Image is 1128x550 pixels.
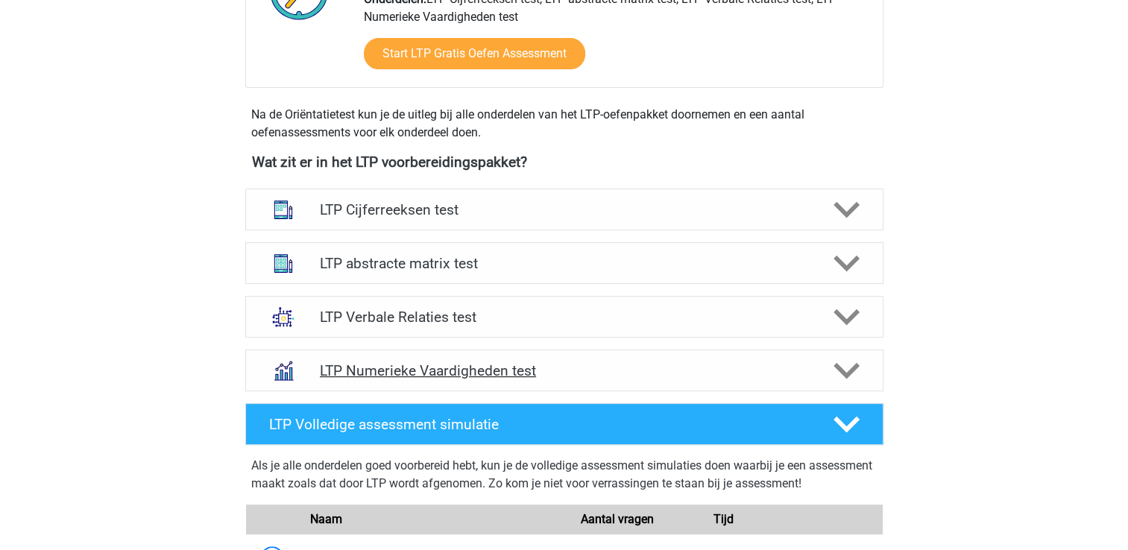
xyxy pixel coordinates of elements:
div: Na de Oriëntatietest kun je de uitleg bij alle onderdelen van het LTP-oefenpakket doornemen en ee... [245,106,883,142]
a: Start LTP Gratis Oefen Assessment [364,38,585,69]
a: cijferreeksen LTP Cijferreeksen test [239,189,889,230]
h4: LTP Volledige assessment simulatie [269,416,809,433]
img: abstracte matrices [264,244,303,282]
h4: LTP abstracte matrix test [320,255,808,272]
div: Als je alle onderdelen goed voorbereid hebt, kun je de volledige assessment simulaties doen waarb... [251,457,877,499]
img: analogieen [264,297,303,336]
h4: LTP Cijferreeksen test [320,201,808,218]
h4: Wat zit er in het LTP voorbereidingspakket? [252,154,877,171]
img: cijferreeksen [264,190,303,229]
h4: LTP Numerieke Vaardigheden test [320,362,808,379]
a: LTP Volledige assessment simulatie [239,403,889,445]
h4: LTP Verbale Relaties test [320,309,808,326]
a: abstracte matrices LTP abstracte matrix test [239,242,889,284]
a: numeriek redeneren LTP Numerieke Vaardigheden test [239,350,889,391]
a: analogieen LTP Verbale Relaties test [239,296,889,338]
img: numeriek redeneren [264,351,303,390]
div: Tijd [670,511,776,528]
div: Aantal vragen [564,511,669,528]
div: Naam [299,511,564,528]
